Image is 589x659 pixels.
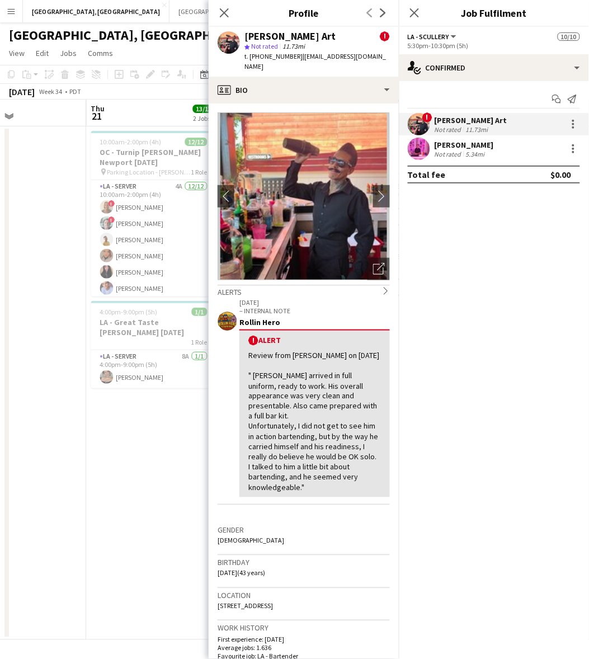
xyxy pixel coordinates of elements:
[380,31,390,41] span: !
[244,52,303,60] span: t. [PHONE_NUMBER]
[69,87,81,96] div: PDT
[109,200,115,207] span: !
[193,105,215,113] span: 13/13
[367,258,390,280] div: Open photos pop-in
[218,525,390,535] h3: Gender
[192,308,208,316] span: 1/1
[100,308,158,316] span: 4:00pm-9:00pm (5h)
[91,131,216,296] app-job-card: 10:00am-2:00pm (4h)12/12OC - Turnip [PERSON_NAME] Newport [DATE] Parking Location - [PERSON_NAME]...
[9,86,35,97] div: [DATE]
[89,110,105,123] span: 21
[37,87,65,96] span: Week 34
[185,138,208,146] span: 12/12
[408,32,458,41] button: LA - Scullery
[218,591,390,601] h3: Location
[551,169,571,180] div: $0.00
[209,77,399,103] div: Bio
[109,216,115,223] span: !
[191,168,208,176] span: 1 Role
[107,168,191,176] span: Parking Location - [PERSON_NAME][GEOGRAPHIC_DATA]
[408,41,580,50] div: 5:30pm-10:30pm (5h)
[218,558,390,568] h3: Birthday
[239,298,390,307] p: [DATE]
[248,336,258,346] span: !
[209,6,399,20] h3: Profile
[408,169,446,180] div: Total fee
[194,114,215,123] div: 2 Jobs
[218,112,390,280] img: Crew avatar or photo
[36,48,49,58] span: Edit
[399,54,589,81] div: Confirmed
[239,307,390,315] p: – INTERNAL NOTE
[55,46,81,60] a: Jobs
[23,1,169,22] button: [GEOGRAPHIC_DATA], [GEOGRAPHIC_DATA]
[435,140,494,150] div: [PERSON_NAME]
[9,48,25,58] span: View
[100,138,162,146] span: 10:00am-2:00pm (4h)
[464,125,491,134] div: 11.73mi
[251,42,278,50] span: Not rated
[83,46,117,60] a: Comms
[422,112,432,123] span: !
[169,1,286,22] button: [GEOGRAPHIC_DATA], [US_STATE]
[464,150,487,158] div: 5.34mi
[91,147,216,167] h3: OC - Turnip [PERSON_NAME] Newport [DATE]
[435,150,464,158] div: Not rated
[218,536,284,545] span: [DEMOGRAPHIC_DATA]
[218,644,390,652] p: Average jobs: 1.636
[558,32,580,41] span: 10/10
[91,103,105,114] span: Thu
[191,338,208,346] span: 1 Role
[280,42,307,50] span: 11.73mi
[244,31,336,41] div: [PERSON_NAME] Art
[31,46,53,60] a: Edit
[218,285,390,297] div: Alerts
[244,52,386,70] span: | [EMAIL_ADDRESS][DOMAIN_NAME]
[408,32,449,41] span: LA - Scullery
[218,569,265,577] span: [DATE] (43 years)
[218,602,273,610] span: [STREET_ADDRESS]
[9,27,265,44] h1: [GEOGRAPHIC_DATA], [GEOGRAPHIC_DATA]
[88,48,113,58] span: Comms
[248,335,381,346] div: Alert
[60,48,77,58] span: Jobs
[399,6,589,20] h3: Job Fulfilment
[239,317,390,327] div: Rollin Hero
[435,125,464,134] div: Not rated
[91,180,216,397] app-card-role: LA - Server4A12/1210:00am-2:00pm (4h)![PERSON_NAME]![PERSON_NAME][PERSON_NAME][PERSON_NAME][PERSO...
[435,115,507,125] div: [PERSON_NAME] Art
[91,301,216,388] app-job-card: 4:00pm-9:00pm (5h)1/1LA - Great Taste [PERSON_NAME] [DATE]1 RoleLA - Server8A1/14:00pm-9:00pm (5h...
[218,623,390,633] h3: Work history
[248,350,381,493] div: Review from [PERSON_NAME] on [DATE] " [PERSON_NAME] arrived in full uniform, ready to work. His o...
[218,636,390,644] p: First experience: [DATE]
[91,350,216,388] app-card-role: LA - Server8A1/14:00pm-9:00pm (5h)[PERSON_NAME]
[4,46,29,60] a: View
[91,317,216,337] h3: LA - Great Taste [PERSON_NAME] [DATE]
